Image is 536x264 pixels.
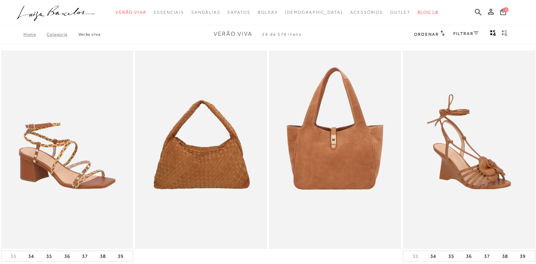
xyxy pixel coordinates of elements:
a: BLOG LB [418,6,439,19]
a: SANDÁLIA ANABELA EM COURO CARAMELO AMARRAÇÃO E APLICAÇÃO FLORAL SANDÁLIA ANABELA EM COURO CARAMEL... [404,52,534,248]
button: 36 [464,251,474,261]
a: noSubCategoriesText [350,6,383,19]
button: Mostrar 4 produtos por linha [488,30,498,39]
img: BOLSA HOBO EM CAMURÇA TRESSÊ CARAMELO GRANDE [136,52,266,248]
span: Acessórios [350,10,383,15]
span: Bolsas [258,10,278,15]
a: BOLSA HOBO EM CAMURÇA TRESSÊ CARAMELO GRANDE BOLSA HOBO EM CAMURÇA TRESSÊ CARAMELO GRANDE [136,52,266,248]
button: 34 [26,251,36,261]
a: noSubCategoriesText [258,6,278,19]
button: 39 [518,251,528,261]
img: BOLSA MÉDIA EM CAMURÇA CARAMELO COM FECHO DOURADO [270,52,400,248]
a: noSubCategoriesText [285,6,343,19]
button: 0 [498,8,508,18]
a: noSubCategoriesText [390,6,410,19]
button: 37 [80,251,90,261]
span: Ordenar [414,32,439,37]
button: 38 [98,251,108,261]
button: gridText6Desc [500,30,510,39]
span: Verão Viva [214,31,252,37]
a: noSubCategoriesText [191,6,220,19]
span: 24 de 579 itens [262,32,302,37]
a: FILTRAR [453,31,479,36]
a: Verão Viva [78,32,101,37]
span: Sapatos [227,10,250,15]
span: BLOG LB [418,10,439,15]
a: Categoria [47,32,78,37]
a: noSubCategoriesText [227,6,250,19]
button: 39 [116,251,126,261]
span: Essenciais [154,10,184,15]
span: [DEMOGRAPHIC_DATA] [285,10,343,15]
span: Outlet [390,10,410,15]
a: BOLSA MÉDIA EM CAMURÇA CARAMELO COM FECHO DOURADO BOLSA MÉDIA EM CAMURÇA CARAMELO COM FECHO DOURADO [270,52,400,248]
img: SANDÁLIA ANABELA EM COURO CARAMELO AMARRAÇÃO E APLICAÇÃO FLORAL [404,52,534,248]
a: Home [23,32,47,37]
span: Sandálias [191,10,220,15]
a: noSubCategoriesText [154,6,184,19]
button: 35 [44,251,54,261]
button: 37 [482,251,492,261]
button: 34 [428,251,438,261]
button: 35 [446,251,456,261]
span: Verão Viva [116,10,147,15]
button: 36 [62,251,72,261]
img: SANDÁLIA EM COURO CARAMELO COM SALTO MÉDIO E TIRAS TRANÇADAS TRICOLOR [2,52,132,248]
button: 33 [8,253,18,260]
button: 38 [500,251,510,261]
span: 0 [504,7,509,12]
button: 33 [410,253,420,260]
a: SANDÁLIA EM COURO CARAMELO COM SALTO MÉDIO E TIRAS TRANÇADAS TRICOLOR SANDÁLIA EM COURO CARAMELO ... [2,52,132,248]
a: noSubCategoriesText [116,6,147,19]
